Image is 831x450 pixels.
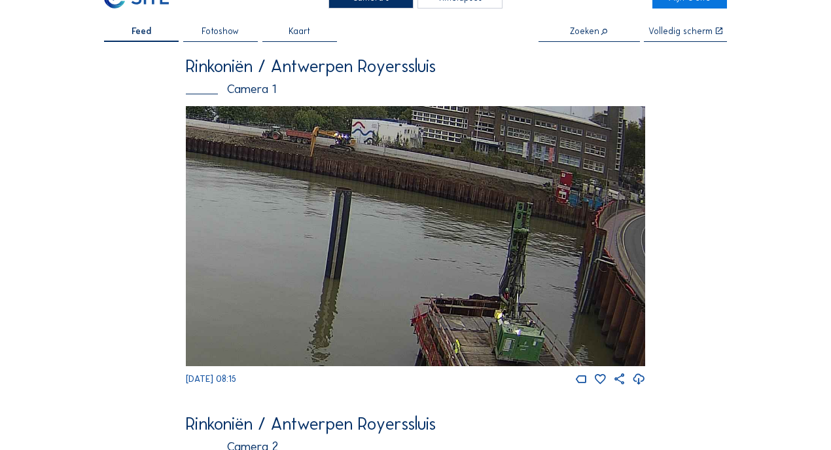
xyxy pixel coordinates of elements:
img: Image [186,106,645,366]
div: Volledig scherm [648,27,713,35]
div: Rinkoniën / Antwerpen Royerssluis [186,58,645,75]
span: Kaart [289,27,310,35]
span: Fotoshow [202,27,239,35]
div: Camera 1 [186,83,645,96]
span: Feed [132,27,151,35]
span: [DATE] 08:15 [186,373,236,384]
div: Rinkoniën / Antwerpen Royerssluis [186,415,645,433]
